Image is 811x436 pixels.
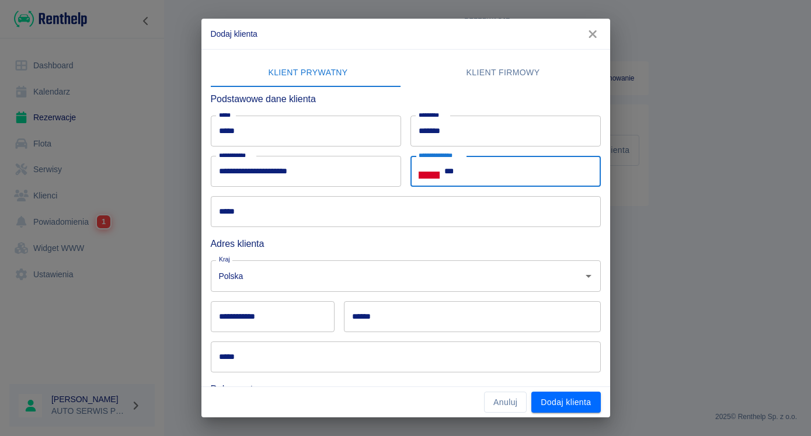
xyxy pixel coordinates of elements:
[484,392,527,413] button: Anuluj
[211,59,601,87] div: lab API tabs example
[211,236,601,251] h6: Adres klienta
[201,19,610,49] h2: Dodaj klienta
[406,59,601,87] button: Klient firmowy
[419,163,440,180] button: Select country
[580,268,597,284] button: Otwórz
[531,392,600,413] button: Dodaj klienta
[211,59,406,87] button: Klient prywatny
[211,92,601,106] h6: Podstawowe dane klienta
[211,382,601,396] h6: Dokumenty
[219,255,230,264] label: Kraj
